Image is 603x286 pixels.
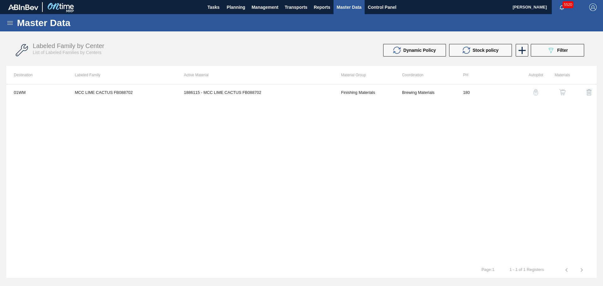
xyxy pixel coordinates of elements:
span: Management [252,3,279,11]
button: Dynamic Policy [383,44,446,57]
td: 01WM [6,84,67,100]
div: Delete Labeled Family X Center [573,85,597,100]
div: View Materials [546,85,570,100]
div: New labeled family by center [515,44,528,57]
td: Finishing Materials [334,84,394,100]
th: Materials [543,66,570,84]
td: Page : 1 [474,262,502,272]
span: Tasks [207,3,220,11]
span: Filter [557,48,568,53]
td: MCC LIME CACTUS FB088702 [67,84,176,100]
td: 180 [455,84,516,100]
th: Labeled Family [67,66,176,84]
h1: Master Data [17,19,128,26]
span: Planning [227,3,245,11]
div: Update stock policy [449,44,515,57]
th: Destination [6,66,67,84]
img: delete-icon [585,89,593,96]
div: Filter labeled family by center [528,44,587,57]
span: Reports [314,3,330,11]
button: auto-pilot-icon [528,85,543,100]
button: Notifications [552,3,572,12]
span: Stock policy [473,48,498,53]
span: Master Data [337,3,361,11]
th: Active Material [177,66,334,84]
th: Material Group [334,66,394,84]
button: shopping-cart-icon [555,85,570,100]
span: Transports [285,3,307,11]
img: auto-pilot-icon [533,89,539,95]
span: Control Panel [368,3,396,11]
span: 5520 [562,1,573,8]
button: delete-icon [582,85,597,100]
td: 1 - 1 of 1 Registers [502,262,551,272]
div: Autopilot Configuration [520,85,543,100]
td: 1886115 - MCC LIME CACTUS FB088702 [177,84,334,100]
span: Labeled Family by Center [33,42,104,49]
span: List of Labeled Families by Centers [33,50,101,55]
th: PH [455,66,516,84]
td: Brewing Materials [394,84,455,100]
th: Autopilot [517,66,543,84]
button: Filter [531,44,584,57]
img: TNhmsLtSVTkK8tSr43FrP2fwEKptu5GPRR3wAAAABJRU5ErkJggg== [8,4,38,10]
img: shopping-cart-icon [559,89,566,95]
button: Stock policy [449,44,512,57]
img: Logout [589,3,597,11]
th: Coordination [394,66,455,84]
div: Update Dynamic Policy [383,44,449,57]
span: Dynamic Policy [403,48,436,53]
